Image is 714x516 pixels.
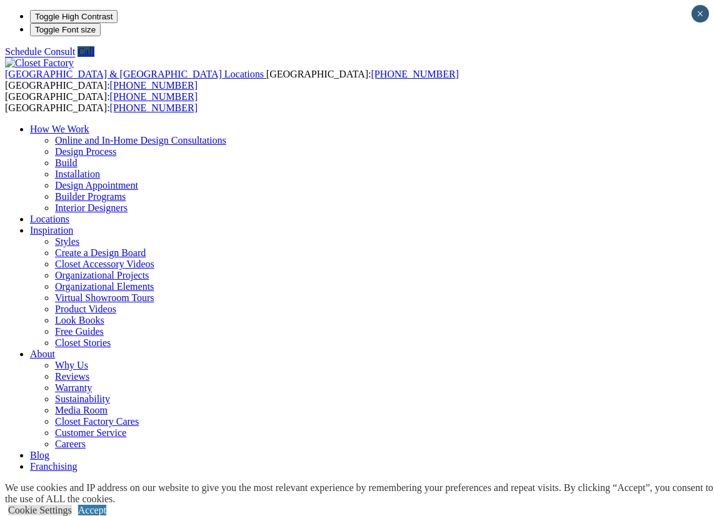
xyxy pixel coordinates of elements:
[35,25,96,34] span: Toggle Font size
[30,461,78,472] a: Franchising
[5,57,74,69] img: Closet Factory
[5,69,264,79] span: [GEOGRAPHIC_DATA] & [GEOGRAPHIC_DATA] Locations
[110,102,198,113] a: [PHONE_NUMBER]
[55,382,92,393] a: Warranty
[8,505,72,515] a: Cookie Settings
[110,80,198,91] a: [PHONE_NUMBER]
[55,247,146,258] a: Create a Design Board
[5,69,459,91] span: [GEOGRAPHIC_DATA]: [GEOGRAPHIC_DATA]:
[55,304,116,314] a: Product Videos
[55,292,154,303] a: Virtual Showroom Tours
[55,191,126,202] a: Builder Programs
[55,270,149,280] a: Organizational Projects
[55,371,89,382] a: Reviews
[110,91,198,102] a: [PHONE_NUMBER]
[5,91,198,113] span: [GEOGRAPHIC_DATA]: [GEOGRAPHIC_DATA]:
[55,360,88,370] a: Why Us
[35,12,113,21] span: Toggle High Contrast
[30,124,89,134] a: How We Work
[55,281,154,292] a: Organizational Elements
[55,180,138,191] a: Design Appointment
[55,146,116,157] a: Design Process
[30,349,55,359] a: About
[55,326,104,337] a: Free Guides
[55,259,154,269] a: Closet Accessory Videos
[5,69,266,79] a: [GEOGRAPHIC_DATA] & [GEOGRAPHIC_DATA] Locations
[55,405,108,415] a: Media Room
[55,236,79,247] a: Styles
[55,337,111,348] a: Closet Stories
[78,505,106,515] a: Accept
[55,157,78,168] a: Build
[55,416,139,427] a: Closet Factory Cares
[30,450,49,460] a: Blog
[5,46,75,57] a: Schedule Consult
[5,482,714,505] div: We use cookies and IP address on our website to give you the most relevant experience by remember...
[30,214,69,224] a: Locations
[55,315,104,325] a: Look Books
[30,23,101,36] button: Toggle Font size
[55,202,128,213] a: Interior Designers
[55,169,100,179] a: Installation
[55,394,110,404] a: Sustainability
[371,69,458,79] a: [PHONE_NUMBER]
[55,439,86,449] a: Careers
[55,427,126,438] a: Customer Service
[78,46,94,57] a: Call
[30,10,118,23] button: Toggle High Contrast
[30,225,73,236] a: Inspiration
[691,5,709,22] button: Close
[55,135,226,146] a: Online and In-Home Design Consultations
